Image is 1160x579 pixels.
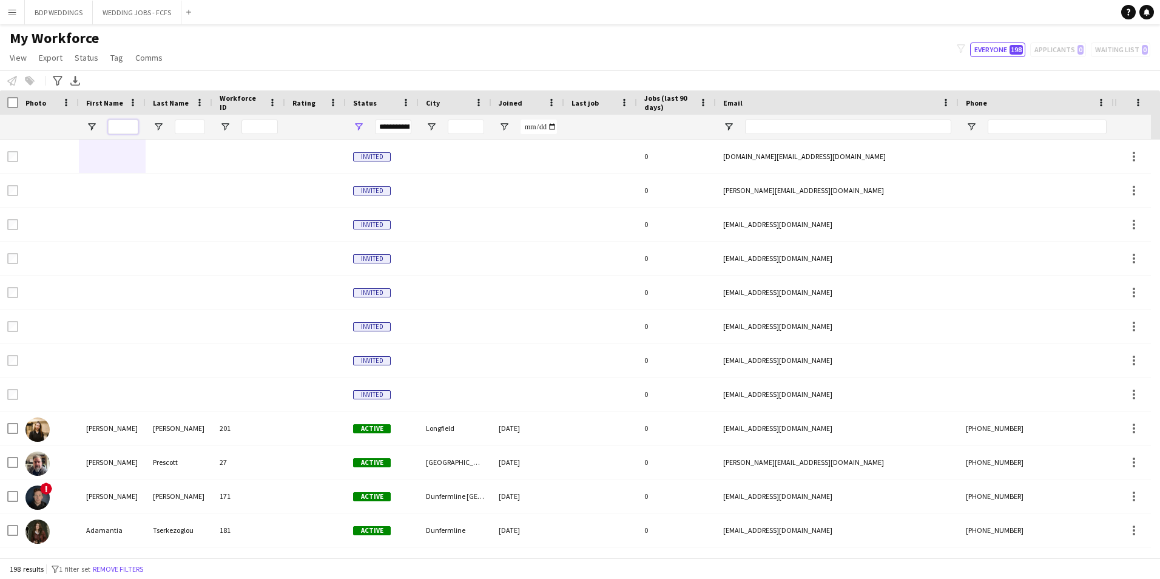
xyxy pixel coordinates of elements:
input: Row Selection is disabled for this row (unchecked) [7,355,18,366]
div: [EMAIL_ADDRESS][DOMAIN_NAME] [716,411,959,445]
input: Row Selection is disabled for this row (unchecked) [7,185,18,196]
div: 27 [212,445,285,479]
span: City [426,98,440,107]
div: 181 [212,513,285,547]
app-action-btn: Advanced filters [50,73,65,88]
div: [PERSON_NAME] [146,479,212,513]
span: Invited [353,152,391,161]
div: 0 [637,310,716,343]
div: 0 [637,411,716,445]
div: 0 [637,378,716,411]
div: [PERSON_NAME] [146,411,212,445]
div: [EMAIL_ADDRESS][DOMAIN_NAME] [716,479,959,513]
span: Invited [353,356,391,365]
span: Status [353,98,377,107]
a: Status [70,50,103,66]
span: ! [40,482,52,495]
button: Open Filter Menu [426,121,437,132]
div: 0 [637,344,716,377]
input: Email Filter Input [745,120,951,134]
span: Active [353,458,391,467]
div: 0 [637,479,716,513]
span: Export [39,52,62,63]
button: Open Filter Menu [499,121,510,132]
span: Active [353,424,391,433]
input: Last Name Filter Input [175,120,205,134]
div: 0 [637,513,716,547]
div: 0 [637,208,716,241]
span: Active [353,492,391,501]
img: Adam Stanley [25,486,50,510]
input: City Filter Input [448,120,484,134]
span: 198 [1010,45,1023,55]
span: Invited [353,186,391,195]
span: Invited [353,390,391,399]
div: Adamantia [79,513,146,547]
input: Joined Filter Input [521,120,557,134]
span: Tag [110,52,123,63]
input: Row Selection is disabled for this row (unchecked) [7,151,18,162]
div: [PHONE_NUMBER] [959,411,1114,445]
span: Last Name [153,98,189,107]
span: Invited [353,288,391,297]
button: Open Filter Menu [353,121,364,132]
div: [PERSON_NAME] [79,411,146,445]
span: View [10,52,27,63]
div: Dunfermline [GEOGRAPHIC_DATA][PERSON_NAME], [GEOGRAPHIC_DATA] [419,479,491,513]
span: Jobs (last 90 days) [644,93,694,112]
button: Open Filter Menu [723,121,734,132]
input: Row Selection is disabled for this row (unchecked) [7,321,18,332]
input: Workforce ID Filter Input [241,120,278,134]
div: [EMAIL_ADDRESS][DOMAIN_NAME] [716,208,959,241]
button: BDP WEDDINGS [25,1,93,24]
a: Comms [130,50,167,66]
img: Adam Harvey [25,418,50,442]
div: Tserkezoglou [146,513,212,547]
span: Status [75,52,98,63]
div: [EMAIL_ADDRESS][DOMAIN_NAME] [716,310,959,343]
div: Prescott [146,445,212,479]
span: Joined [499,98,522,107]
div: [PERSON_NAME] [79,445,146,479]
button: Open Filter Menu [86,121,97,132]
button: Everyone198 [970,42,1025,57]
a: Export [34,50,67,66]
div: [PHONE_NUMBER] [959,513,1114,547]
span: Comms [135,52,163,63]
div: [EMAIL_ADDRESS][DOMAIN_NAME] [716,378,959,411]
div: [DATE] [491,479,564,513]
span: Invited [353,254,391,263]
input: First Name Filter Input [108,120,138,134]
div: 0 [637,242,716,275]
a: Tag [106,50,128,66]
div: [DATE] [491,445,564,479]
div: 0 [637,445,716,479]
div: [PHONE_NUMBER] [959,445,1114,479]
div: [PERSON_NAME][EMAIL_ADDRESS][DOMAIN_NAME] [716,174,959,207]
div: [PHONE_NUMBER] [959,479,1114,513]
div: [PERSON_NAME][EMAIL_ADDRESS][DOMAIN_NAME] [716,445,959,479]
span: Invited [353,220,391,229]
img: Adamantia Tserkezoglou [25,520,50,544]
app-action-btn: Export XLSX [68,73,83,88]
span: 1 filter set [59,564,90,574]
span: Active [353,526,391,535]
button: Open Filter Menu [220,121,231,132]
input: Row Selection is disabled for this row (unchecked) [7,389,18,400]
div: [EMAIL_ADDRESS][DOMAIN_NAME] [716,513,959,547]
div: 0 [637,276,716,309]
img: Adam Prescott [25,452,50,476]
span: Phone [966,98,987,107]
span: First Name [86,98,123,107]
div: [DATE] [491,513,564,547]
span: Photo [25,98,46,107]
span: My Workforce [10,29,99,47]
div: 201 [212,411,285,445]
input: Row Selection is disabled for this row (unchecked) [7,219,18,230]
a: View [5,50,32,66]
button: Open Filter Menu [153,121,164,132]
div: 171 [212,479,285,513]
span: Workforce ID [220,93,263,112]
span: Email [723,98,743,107]
div: [DOMAIN_NAME][EMAIL_ADDRESS][DOMAIN_NAME] [716,140,959,173]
